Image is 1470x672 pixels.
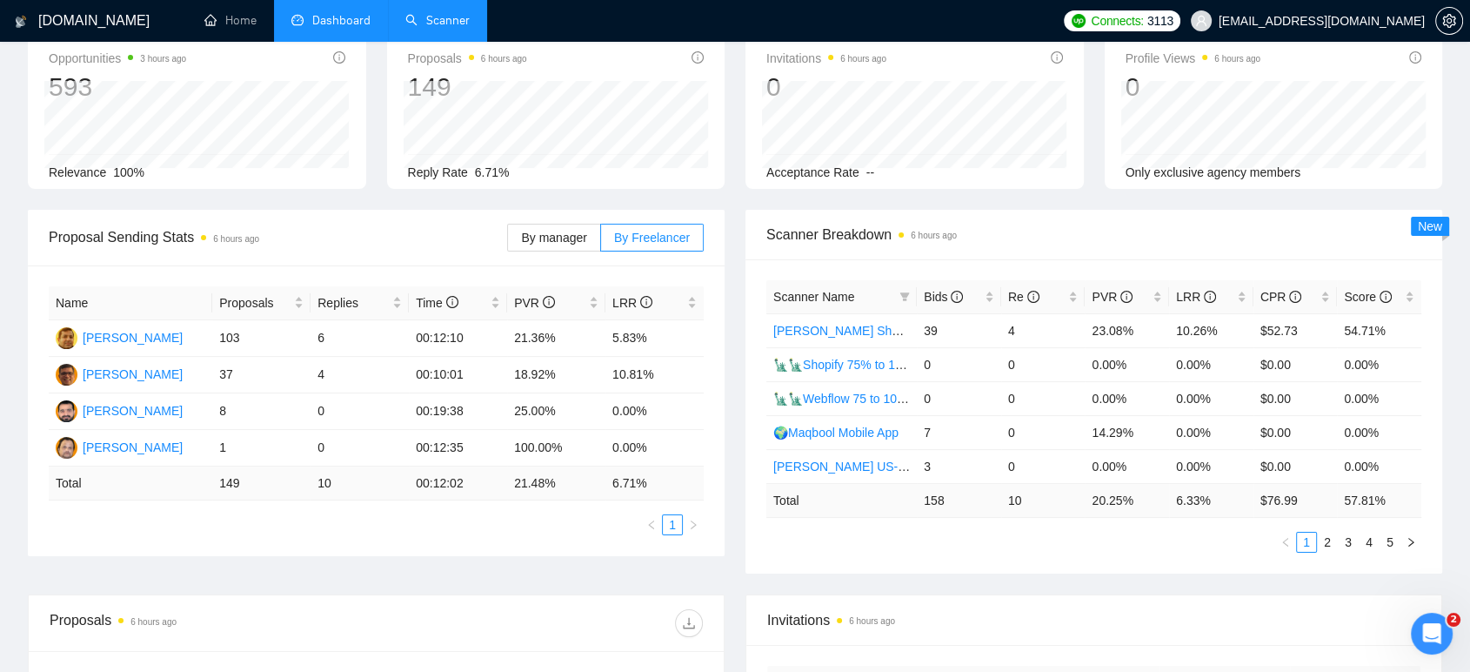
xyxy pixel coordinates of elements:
[1253,483,1338,517] td: $ 76.99
[311,320,409,357] td: 6
[1001,347,1086,381] td: 0
[408,71,527,104] div: 149
[1380,291,1392,303] span: info-circle
[766,48,886,69] span: Invitations
[1085,483,1169,517] td: 20.25 %
[1169,347,1253,381] td: 0.00%
[1359,532,1380,553] li: 4
[1275,532,1296,553] li: Previous Page
[83,328,183,347] div: [PERSON_NAME]
[56,330,183,344] a: SU[PERSON_NAME]
[1337,415,1421,449] td: 0.00%
[605,430,704,467] td: 0.00%
[481,54,527,64] time: 6 hours ago
[1001,313,1086,347] td: 4
[49,286,212,320] th: Name
[212,393,311,430] td: 8
[514,296,555,310] span: PVR
[409,357,507,393] td: 00:10:01
[1085,449,1169,483] td: 0.00%
[1337,381,1421,415] td: 0.00%
[1214,54,1260,64] time: 6 hours ago
[1406,537,1416,548] span: right
[408,165,468,179] span: Reply Rate
[1085,313,1169,347] td: 23.08%
[612,296,652,310] span: LRR
[773,392,914,406] a: 🗽🗽Webflow 75 to 100%
[683,514,704,535] li: Next Page
[49,71,186,104] div: 593
[1253,347,1338,381] td: $0.00
[1411,613,1453,655] iframe: Intercom live chat
[56,440,183,454] a: K[PERSON_NAME]
[1126,48,1261,69] span: Profile Views
[405,13,470,28] a: searchScanner
[15,8,27,36] img: logo
[507,320,605,357] td: 21.36%
[766,165,859,179] span: Acceptance Rate
[1337,313,1421,347] td: 54.71%
[766,483,917,517] td: Total
[1275,532,1296,553] button: left
[917,313,1001,347] td: 39
[605,467,704,501] td: 6.71 %
[311,430,409,467] td: 0
[213,234,259,244] time: 6 hours ago
[130,617,177,627] time: 6 hours ago
[1436,14,1462,28] span: setting
[773,290,854,304] span: Scanner Name
[475,165,510,179] span: 6.71%
[924,290,963,304] span: Bids
[50,609,377,637] div: Proposals
[333,51,345,64] span: info-circle
[676,616,702,630] span: download
[204,13,257,28] a: homeHome
[1337,483,1421,517] td: 57.81 %
[605,320,704,357] td: 5.83%
[212,320,311,357] td: 103
[1001,483,1086,517] td: 10
[1447,613,1460,627] span: 2
[683,514,704,535] button: right
[49,48,186,69] span: Opportunities
[311,393,409,430] td: 0
[1001,381,1086,415] td: 0
[1169,449,1253,483] td: 0.00%
[507,393,605,430] td: 25.00%
[521,231,586,245] span: By manager
[56,400,77,422] img: MT
[1338,532,1359,553] li: 3
[849,616,895,626] time: 6 hours ago
[1400,532,1421,553] button: right
[311,357,409,393] td: 4
[1296,532,1317,553] li: 1
[767,609,1420,631] span: Invitations
[83,438,183,457] div: [PERSON_NAME]
[646,520,657,530] span: left
[409,393,507,430] td: 00:19:38
[212,430,311,467] td: 1
[83,401,183,420] div: [PERSON_NAME]
[1147,11,1173,30] span: 3113
[773,426,899,440] a: 🌍Maqbool Mobile App
[675,609,703,637] button: download
[291,14,304,26] span: dashboard
[692,51,704,64] span: info-circle
[1051,51,1063,64] span: info-circle
[1195,15,1207,27] span: user
[1297,533,1316,552] a: 1
[1126,165,1301,179] span: Only exclusive agency members
[1339,533,1358,552] a: 3
[1072,14,1086,28] img: upwork-logo.png
[605,393,704,430] td: 0.00%
[1400,532,1421,553] li: Next Page
[662,514,683,535] li: 1
[1085,415,1169,449] td: 14.29%
[1085,381,1169,415] td: 0.00%
[688,520,698,530] span: right
[113,165,144,179] span: 100%
[1091,11,1143,30] span: Connects:
[317,293,389,312] span: Replies
[140,54,186,64] time: 3 hours ago
[311,286,409,320] th: Replies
